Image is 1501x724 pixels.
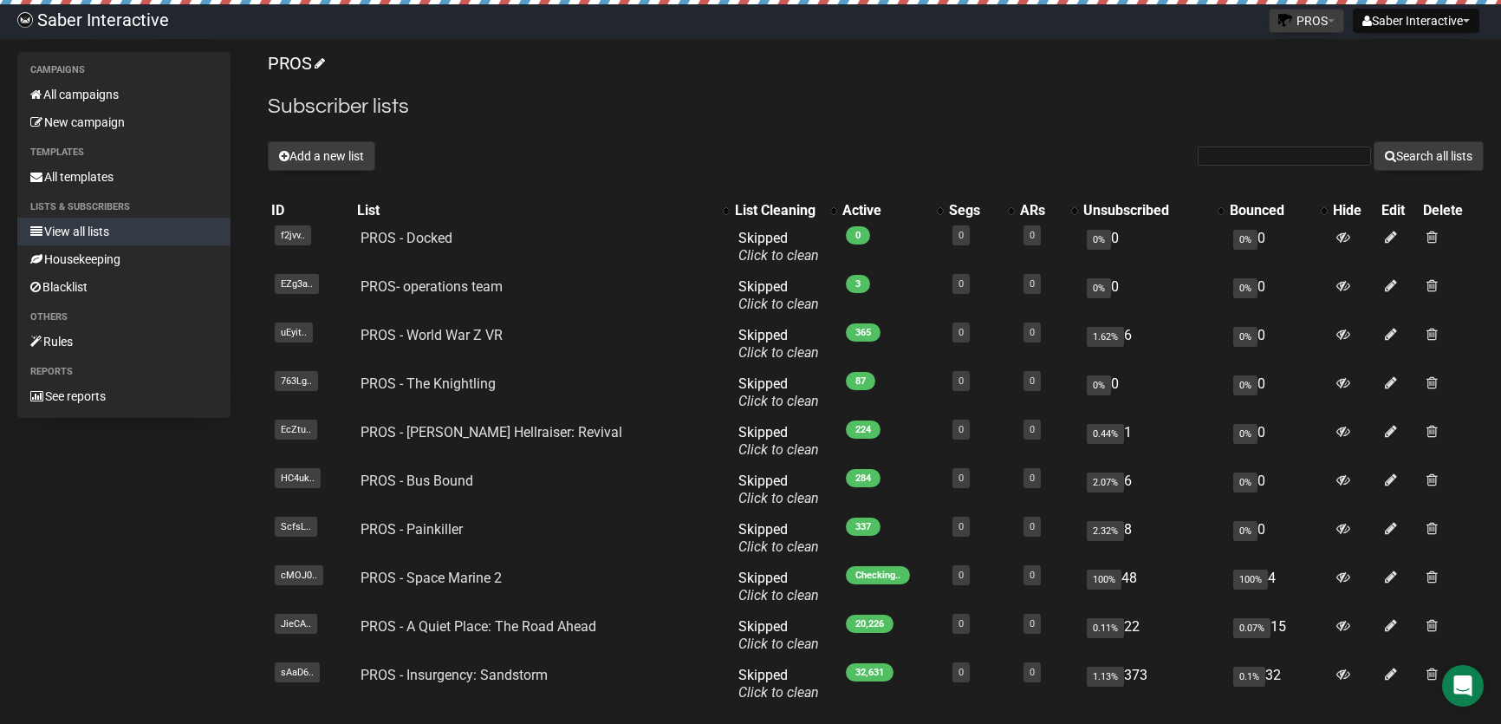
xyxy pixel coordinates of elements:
span: f2jvv.. [275,225,311,245]
a: 0 [1030,375,1035,387]
td: 32 [1226,660,1329,708]
div: Bounced [1230,202,1312,219]
div: ID [271,202,350,219]
span: 3 [846,275,870,293]
span: 0.11% [1087,618,1124,638]
a: All campaigns [17,81,231,108]
li: Reports [17,362,231,382]
span: sAaD6.. [275,662,320,682]
a: 0 [958,375,964,387]
a: Click to clean [738,247,819,264]
span: 0 [846,226,870,245]
div: Segs [949,202,999,219]
a: 0 [958,230,964,241]
span: 0% [1233,375,1257,395]
span: 0% [1087,278,1111,298]
span: cMOJ0.. [275,565,323,585]
a: PROS [268,53,322,74]
a: 0 [958,570,964,581]
div: List [357,202,714,219]
a: Click to clean [738,587,819,603]
a: New campaign [17,108,231,136]
a: Rules [17,328,231,355]
a: 0 [958,278,964,290]
td: 0 [1226,417,1329,466]
span: 0% [1233,521,1257,541]
span: 0.07% [1233,618,1270,638]
td: 0 [1226,271,1329,320]
span: Skipped [738,570,819,603]
span: Skipped [738,667,819,701]
a: Click to clean [738,538,819,555]
a: PROS - Bus Bound [361,473,473,489]
span: 2.32% [1087,521,1124,541]
span: 1.62% [1087,327,1124,347]
a: Click to clean [738,636,819,652]
td: 48 [1080,563,1226,611]
a: 0 [958,473,964,484]
span: 100% [1233,570,1268,590]
td: 0 [1226,223,1329,271]
td: 0 [1080,223,1226,271]
span: 0% [1233,424,1257,444]
button: Saber Interactive [1353,9,1479,33]
a: All templates [17,163,231,191]
span: 100% [1087,570,1121,590]
a: View all lists [17,218,231,245]
a: Housekeeping [17,245,231,273]
span: 224 [846,421,880,439]
a: 0 [1030,473,1035,484]
span: 0.44% [1087,424,1124,444]
th: Edit: No sort applied, sorting is disabled [1378,199,1420,223]
a: PROS - Insurgency: Sandstorm [361,667,548,683]
a: PROS - World War Z VR [361,327,503,343]
td: 6 [1080,466,1226,514]
span: JieCA.. [275,614,317,634]
span: Skipped [738,327,819,361]
div: Delete [1423,202,1480,219]
span: 365 [846,323,880,342]
th: List: No sort applied, activate to apply an ascending sort [354,199,731,223]
td: 6 [1080,320,1226,369]
span: Skipped [738,375,819,409]
td: 22 [1080,611,1226,660]
div: Active [842,202,928,219]
td: 0 [1080,271,1226,320]
th: Segs: No sort applied, activate to apply an ascending sort [945,199,1017,223]
span: 284 [846,469,880,487]
td: 0 [1226,369,1329,417]
span: 0% [1233,473,1257,492]
div: ARs [1020,202,1062,219]
span: EcZtu.. [275,420,317,440]
li: Lists & subscribers [17,197,231,218]
td: 373 [1080,660,1226,708]
a: PROS - Space Marine 2 [361,570,502,586]
a: 0 [958,667,964,678]
div: Hide [1333,202,1374,219]
div: Open Intercom Messenger [1442,665,1484,707]
th: Hide: No sort applied, sorting is disabled [1329,199,1378,223]
td: 1 [1080,417,1226,466]
span: 0% [1233,278,1257,298]
button: PROS [1269,9,1344,33]
th: ID: No sort applied, sorting is disabled [268,199,354,223]
span: 87 [846,372,875,390]
a: Click to clean [738,344,819,361]
a: 0 [1030,424,1035,435]
a: 0 [958,521,964,532]
span: Skipped [738,473,819,506]
a: 0 [1030,618,1035,629]
img: favicons [1278,13,1292,27]
td: 0 [1080,369,1226,417]
td: 15 [1226,611,1329,660]
span: 1.13% [1087,667,1124,687]
a: 0 [958,424,964,435]
span: uEyit.. [275,323,313,342]
td: 8 [1080,514,1226,563]
span: Checking.. [846,566,910,584]
span: EZg3a.. [275,274,319,294]
span: ScfsL.. [275,517,317,537]
span: Skipped [738,521,819,555]
span: 337 [846,518,880,536]
span: 0% [1087,375,1111,395]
